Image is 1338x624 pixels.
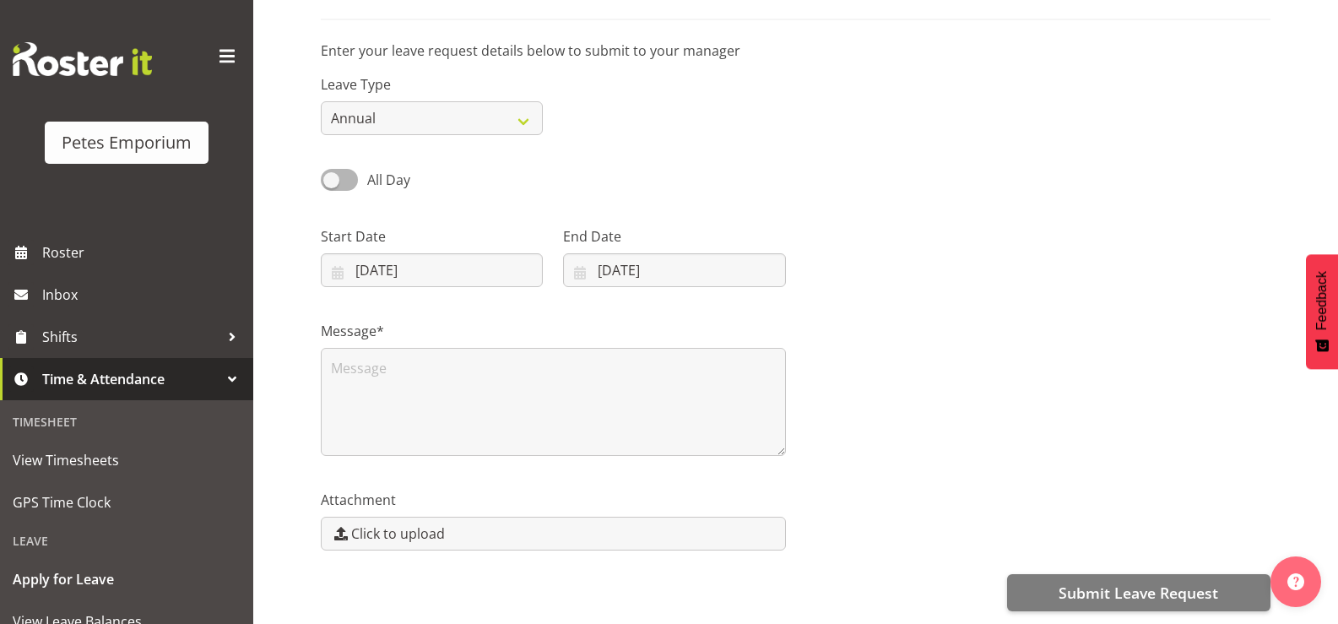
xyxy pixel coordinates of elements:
a: Apply for Leave [4,558,249,600]
span: Feedback [1314,271,1330,330]
button: Submit Leave Request [1007,574,1270,611]
button: Feedback - Show survey [1306,254,1338,369]
div: Petes Emporium [62,130,192,155]
a: View Timesheets [4,439,249,481]
span: Inbox [42,282,245,307]
a: GPS Time Clock [4,481,249,524]
span: Roster [42,240,245,265]
img: help-xxl-2.png [1287,573,1304,590]
div: Leave [4,524,249,558]
span: Apply for Leave [13,567,241,592]
span: GPS Time Clock [13,490,241,515]
label: Start Date [321,226,543,247]
label: Message* [321,321,786,341]
span: Time & Attendance [42,366,219,392]
label: Leave Type [321,74,543,95]
label: Attachment [321,490,786,510]
p: Enter your leave request details below to submit to your manager [321,41,1270,61]
span: Shifts [42,324,219,350]
label: End Date [563,226,785,247]
input: Click to select... [321,253,543,287]
span: Click to upload [351,524,445,544]
span: All Day [367,171,410,189]
span: Submit Leave Request [1059,582,1218,604]
div: Timesheet [4,404,249,439]
span: View Timesheets [13,448,241,473]
input: Click to select... [563,253,785,287]
img: Rosterit website logo [13,42,152,76]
